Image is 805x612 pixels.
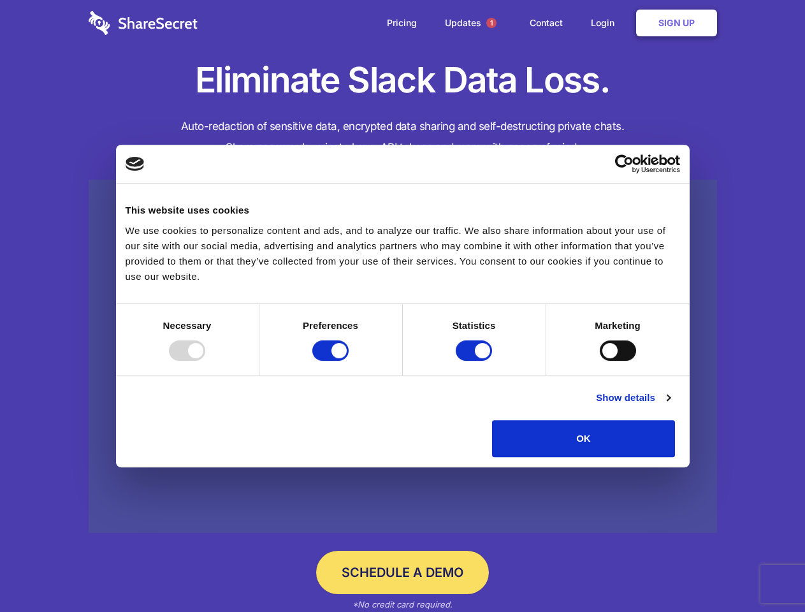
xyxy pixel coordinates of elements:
div: We use cookies to personalize content and ads, and to analyze our traffic. We also share informat... [126,223,680,284]
a: Usercentrics Cookiebot - opens in a new window [569,154,680,173]
button: OK [492,420,675,457]
a: Sign Up [636,10,717,36]
strong: Marketing [595,320,641,331]
a: Contact [517,3,576,43]
strong: Statistics [453,320,496,331]
a: Wistia video thumbnail [89,180,717,534]
div: This website uses cookies [126,203,680,218]
a: Pricing [374,3,430,43]
a: Login [578,3,634,43]
strong: Necessary [163,320,212,331]
img: logo-wordmark-white-trans-d4663122ce5f474addd5e946df7df03e33cb6a1c49d2221995e7729f52c070b2.svg [89,11,198,35]
a: Schedule a Demo [316,551,489,594]
strong: Preferences [303,320,358,331]
a: Show details [596,390,670,405]
h4: Auto-redaction of sensitive data, encrypted data sharing and self-destructing private chats. Shar... [89,116,717,158]
span: 1 [486,18,497,28]
em: *No credit card required. [352,599,453,609]
img: logo [126,157,145,171]
h1: Eliminate Slack Data Loss. [89,57,717,103]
